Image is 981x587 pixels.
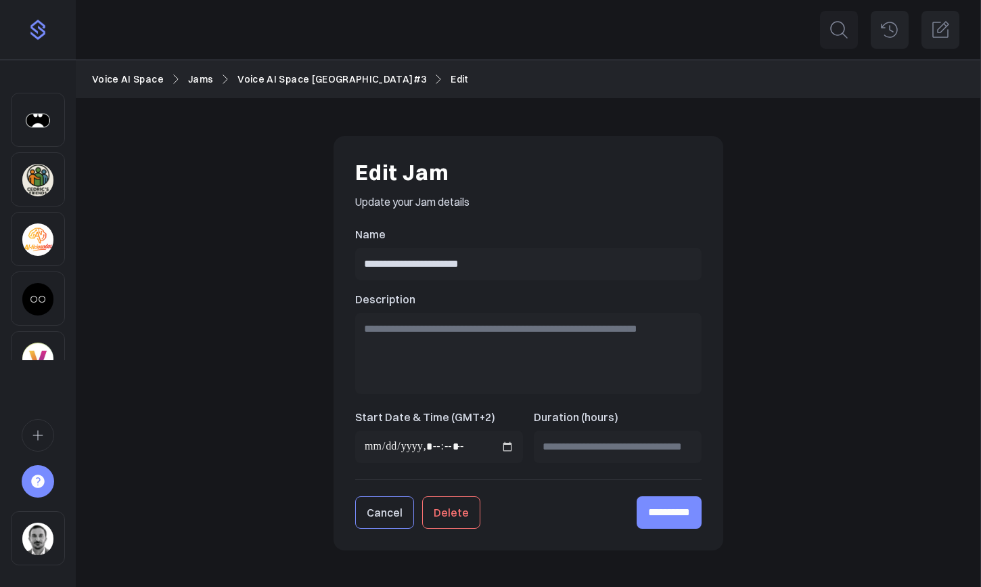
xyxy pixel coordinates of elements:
[22,343,53,375] img: vivatechnology.com
[22,523,53,555] img: 28af0a1e3d4f40531edab4c731fc1aa6b0a27966.jpg
[355,496,414,529] a: Cancel
[92,72,164,87] a: Voice AI Space
[22,104,53,137] img: h43bkvsr5et7tm34izh0kwce423c
[355,291,702,307] label: Description
[422,496,480,529] button: Delete
[534,409,702,425] label: Duration (hours)
[451,72,468,87] a: Edit
[27,19,49,41] img: purple-logo-18f04229334c5639164ff563510a1dba46e1211543e89c7069427642f6c28bac.png
[237,72,426,87] a: Voice AI Space [GEOGRAPHIC_DATA]#3
[22,164,53,196] img: 3pj2efuqyeig3cua8agrd6atck9r
[188,72,213,87] a: Jams
[22,283,53,316] img: 9mhdfgk8p09k1q6k3czsv07kq9ew
[355,194,702,210] p: Update your Jam details
[22,223,53,256] img: 2jp1kfh9ib76c04m8niqu4f45e0u
[355,226,702,242] label: Name
[355,410,495,424] span: Start Date & Time (GMT+2)
[355,158,702,188] h1: Edit Jam
[92,72,965,87] nav: Breadcrumb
